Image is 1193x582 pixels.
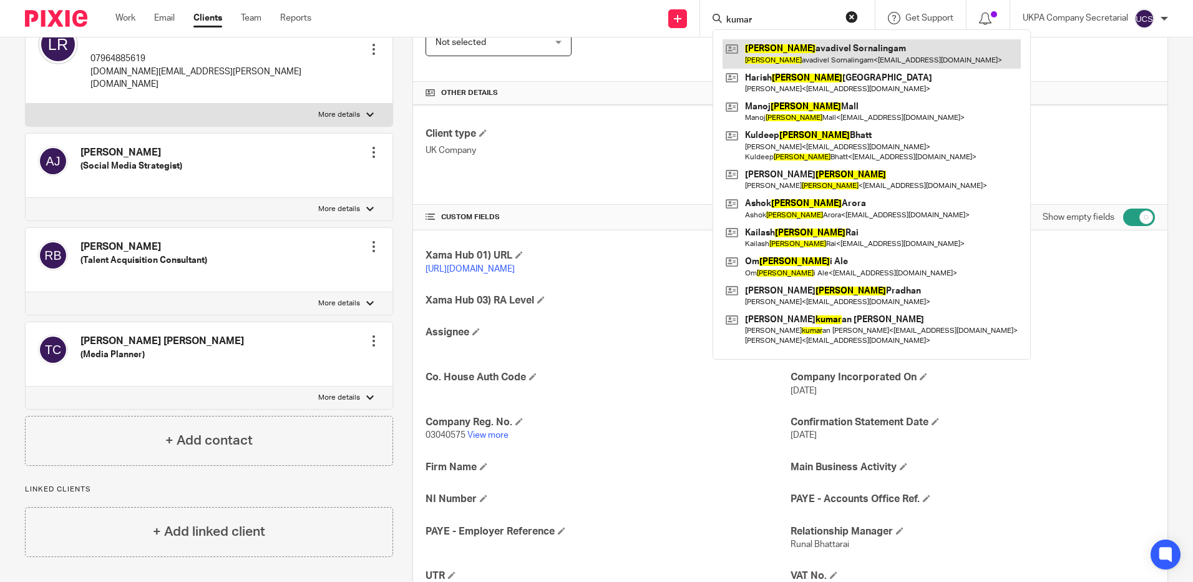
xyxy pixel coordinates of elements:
p: More details [318,298,360,308]
button: Clear [845,11,858,23]
p: Linked clients [25,485,393,495]
h4: PAYE - Accounts Office Ref. [791,493,1155,506]
h4: + Add linked client [153,522,265,541]
a: Email [154,12,175,24]
p: 07964885619 [90,52,345,65]
input: Search [725,15,837,26]
h4: Client type [426,127,790,141]
span: Get Support [905,14,953,22]
p: [DOMAIN_NAME][EMAIL_ADDRESS][PERSON_NAME][DOMAIN_NAME] [90,66,345,91]
img: svg%3E [38,146,68,176]
h4: Assignee [426,326,790,339]
h4: Confirmation Statement Date [791,416,1155,429]
a: View more [467,431,509,440]
label: Show empty fields [1043,211,1114,224]
h4: + Add contact [165,431,253,450]
a: Team [241,12,261,24]
h4: Xama Hub 01) URL [426,249,790,262]
h4: PAYE - Employer Reference [426,525,790,538]
h4: Company Incorporated On [791,371,1155,384]
h4: Main Business Activity [791,461,1155,474]
span: 03040575 [426,431,465,440]
a: Reports [280,12,311,24]
h4: Company Reg. No. [426,416,790,429]
img: svg%3E [1134,9,1154,29]
p: More details [318,110,360,120]
p: More details [318,204,360,214]
span: Not selected [436,38,486,47]
p: UK Company [426,144,790,157]
h4: Relationship Manager [791,525,1155,538]
h4: Firm Name [426,461,790,474]
a: Work [115,12,135,24]
h5: (Media Planner) [80,348,244,361]
a: [URL][DOMAIN_NAME] [426,265,515,274]
p: More details [318,393,360,403]
p: UKPA Company Secretarial [1023,12,1128,24]
h4: [PERSON_NAME] [PERSON_NAME] [80,335,244,348]
a: Clients [193,12,222,24]
h4: CUSTOM FIELDS [426,212,790,222]
img: svg%3E [38,335,68,365]
span: [DATE] [791,431,817,440]
h5: (Social Media Strategist) [80,160,182,172]
h4: NI Number [426,493,790,506]
h4: Xama Hub 03) RA Level [426,294,790,307]
h5: (Talent Acquisition Consultant) [80,254,207,267]
span: [DATE] [791,387,817,395]
span: Other details [441,88,498,98]
h4: [PERSON_NAME] [80,146,182,159]
h4: [PERSON_NAME] [80,240,207,254]
img: Pixie [25,10,87,27]
img: svg%3E [38,24,78,64]
h4: Co. House Auth Code [426,371,790,384]
img: svg%3E [38,240,68,270]
span: Runal Bhattarai [791,540,849,549]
